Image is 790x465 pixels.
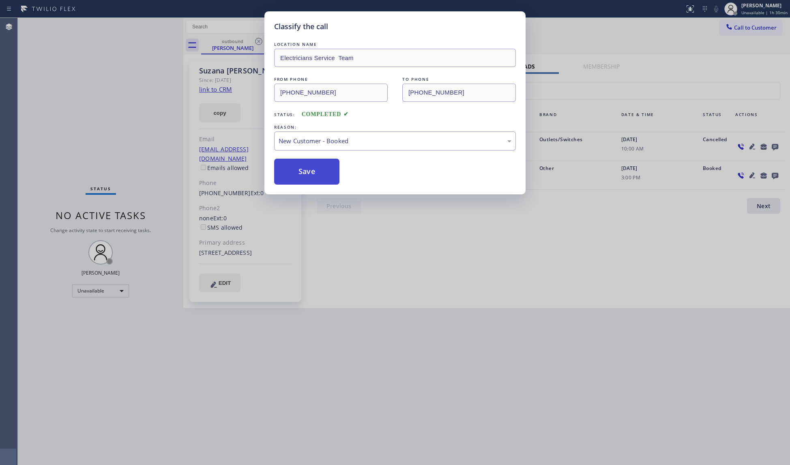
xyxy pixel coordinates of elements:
[274,75,388,84] div: FROM PHONE
[274,84,388,102] input: From phone
[274,123,516,131] div: REASON:
[274,21,328,32] h5: Classify the call
[274,159,339,185] button: Save
[402,84,516,102] input: To phone
[274,112,295,117] span: Status:
[402,75,516,84] div: TO PHONE
[274,40,516,49] div: LOCATION NAME
[279,136,511,146] div: New Customer - Booked
[302,111,349,117] span: COMPLETED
